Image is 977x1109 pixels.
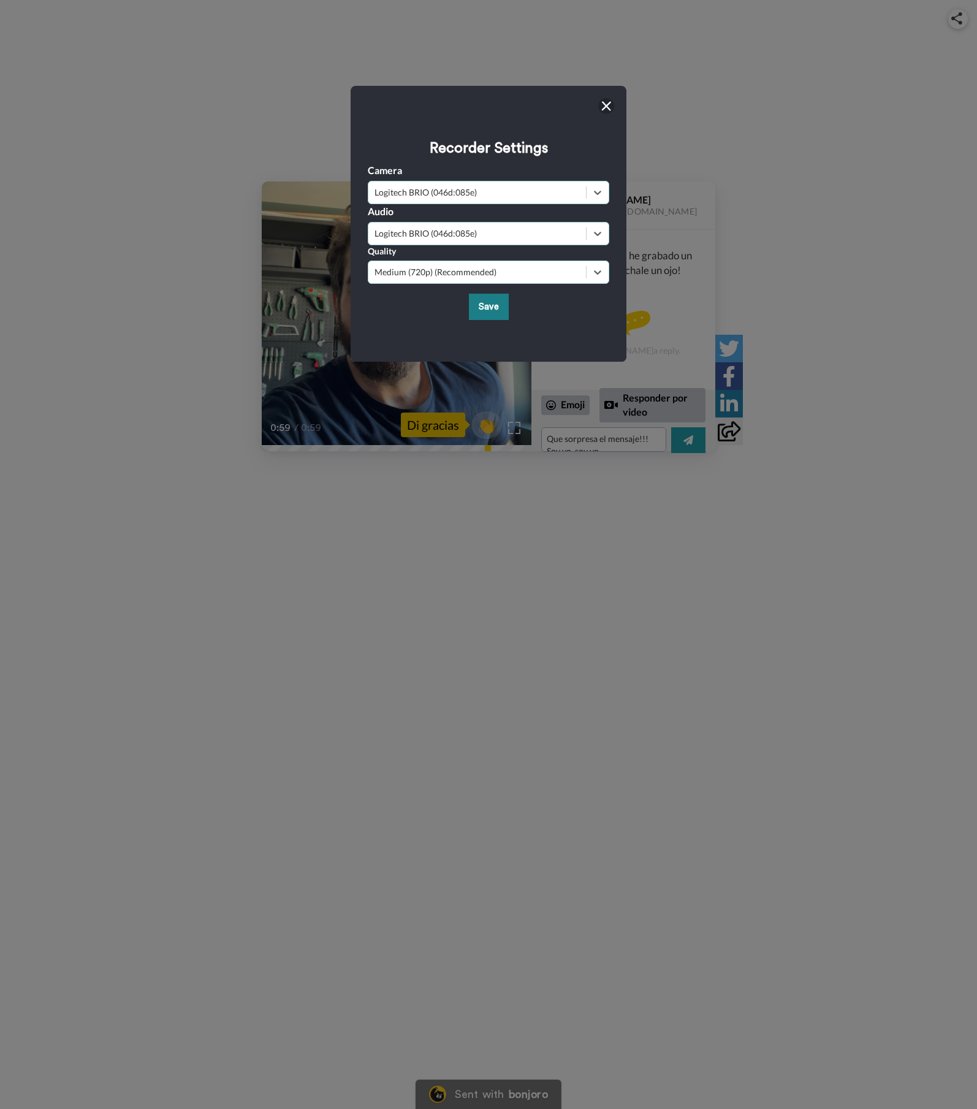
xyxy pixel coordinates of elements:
[5,5,179,16] div: Outline
[368,163,402,178] label: Camera
[368,245,396,257] label: Quality
[469,294,509,320] button: Save
[5,39,179,52] h3: Estilo
[368,140,609,157] h3: Recorder Settings
[368,204,393,219] label: Audio
[5,74,75,85] label: Tamaño de fuente
[18,16,66,26] a: Back to Top
[374,227,580,240] div: Logitech BRIO (046d:085e)
[374,266,580,278] div: Medium (720p) (Recommended)
[15,85,34,96] span: 16 px
[601,101,611,111] img: ic_close.svg
[374,186,580,199] div: Logitech BRIO (046d:085e)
